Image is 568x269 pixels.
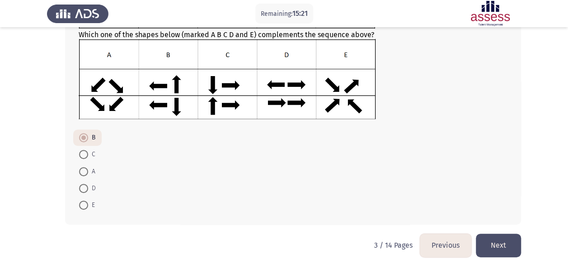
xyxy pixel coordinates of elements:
[292,9,308,18] span: 15:21
[88,200,95,211] span: E
[460,1,521,26] img: Assessment logo of ASSESS Focus 4 Module Assessment (EN/AR) (Advanced - IB)
[374,241,413,250] p: 3 / 14 Pages
[88,132,96,143] span: B
[261,8,308,19] p: Remaining:
[420,234,471,257] button: load previous page
[79,39,376,119] img: UkFYYV8wODBfQi5wbmcxNjkxMzIzODYxMjg4.png
[88,183,96,194] span: D
[476,234,521,257] button: load next page
[47,1,108,26] img: Assess Talent Management logo
[88,149,95,160] span: C
[88,166,95,177] span: A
